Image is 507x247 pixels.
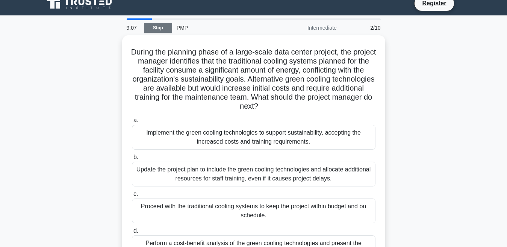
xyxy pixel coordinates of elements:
[122,20,144,35] div: 9:07
[131,47,376,111] h5: During the planning phase of a large-scale data center project, the project manager identifies th...
[275,20,341,35] div: Intermediate
[132,162,375,186] div: Update the project plan to include the green cooling technologies and allocate additional resourc...
[133,227,138,234] span: d.
[133,117,138,123] span: a.
[132,125,375,150] div: Implement the green cooling technologies to support sustainability, accepting the increased costs...
[144,23,172,33] a: Stop
[133,191,138,197] span: c.
[133,154,138,160] span: b.
[341,20,385,35] div: 2/10
[132,199,375,223] div: Proceed with the traditional cooling systems to keep the project within budget and on schedule.
[172,20,275,35] div: PMP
